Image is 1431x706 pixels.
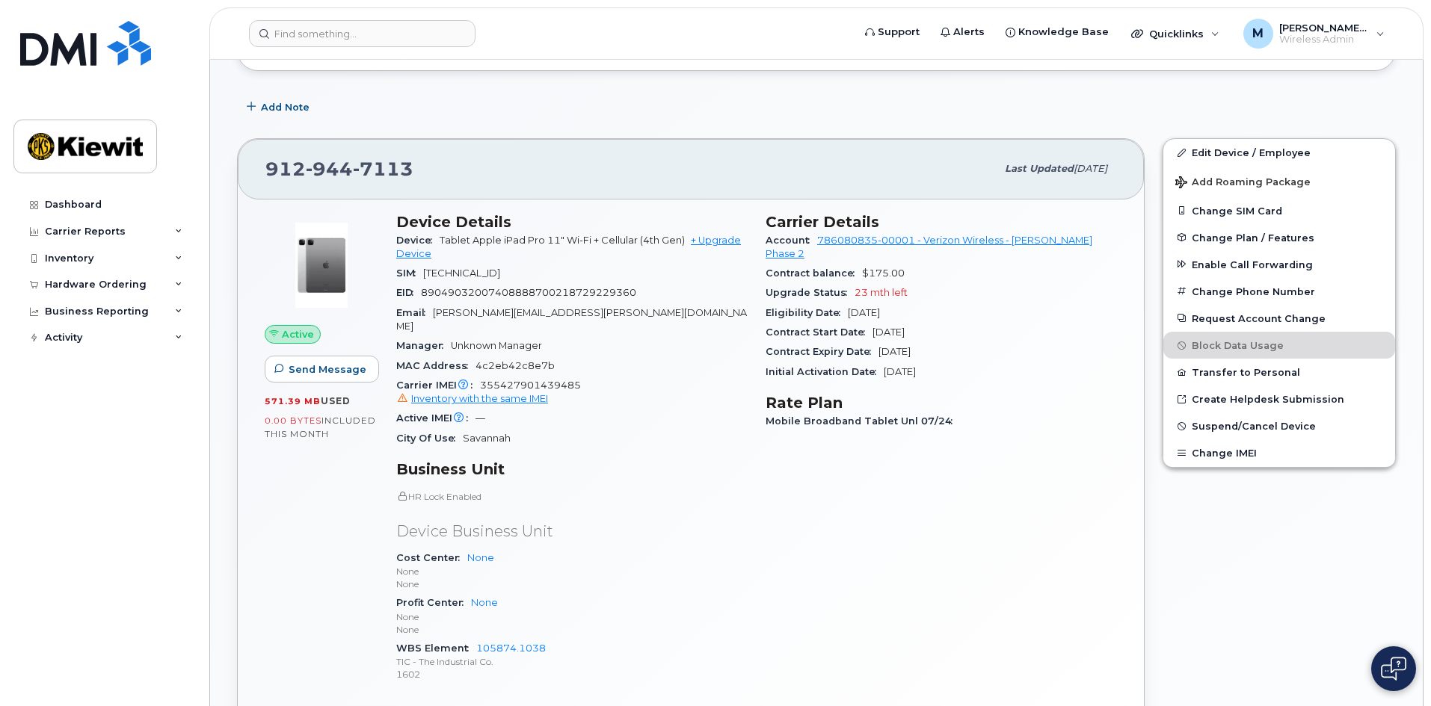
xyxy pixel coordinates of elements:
[1163,166,1395,196] button: Add Roaming Package
[396,213,748,231] h3: Device Details
[471,597,498,608] a: None
[396,235,440,246] span: Device
[1149,28,1204,40] span: Quicklinks
[766,213,1117,231] h3: Carrier Details
[396,655,748,668] p: TIC - The Industrial Co.
[878,25,920,40] span: Support
[766,267,862,279] span: Contract balance
[476,412,485,424] span: —
[396,597,471,608] span: Profit Center
[396,380,748,406] span: 355427901439485
[440,235,685,246] span: Tablet Apple iPad Pro 11" Wi-Fi + Cellular (4th Gen)
[396,235,741,259] a: + Upgrade Device
[766,346,878,357] span: Contract Expiry Date
[289,362,366,377] span: Send Message
[1163,305,1395,332] button: Request Account Change
[1018,25,1109,40] span: Knowledge Base
[766,326,873,338] span: Contract Start Date
[396,287,421,298] span: EID
[467,552,494,563] a: None
[766,307,848,318] span: Eligibility Date
[411,393,548,404] span: Inventory with the same IMEI
[1005,163,1074,174] span: Last updated
[396,642,476,654] span: WBS Element
[396,490,748,503] p: HR Lock Enabled
[396,307,747,332] span: [PERSON_NAME][EMAIL_ADDRESS][PERSON_NAME][DOMAIN_NAME]
[423,267,500,279] span: [TECHNICAL_ID]
[1163,278,1395,305] button: Change Phone Number
[265,415,376,439] span: included this month
[1163,359,1395,385] button: Transfer to Personal
[396,460,748,478] h3: Business Unit
[873,326,905,338] span: [DATE]
[1175,176,1311,191] span: Add Roaming Package
[1163,139,1395,166] a: Edit Device / Employee
[265,158,413,180] span: 912
[1192,232,1314,243] span: Change Plan / Features
[237,93,322,120] button: Add Note
[884,366,916,377] span: [DATE]
[396,340,451,351] span: Manager
[265,396,321,406] span: 571.39 MB
[1381,657,1406,681] img: Open chat
[855,287,908,298] span: 23 mth left
[396,565,748,578] p: None
[1163,251,1395,278] button: Enable Call Forwarding
[476,642,546,654] a: 105874.1038
[1074,163,1107,174] span: [DATE]
[277,220,366,310] img: image20231002-3703462-7tm9rn.jpeg
[396,610,748,623] p: None
[1192,421,1316,432] span: Suspend/Cancel Device
[261,100,310,114] span: Add Note
[1163,224,1395,251] button: Change Plan / Features
[396,623,748,636] p: None
[463,433,511,444] span: Savannah
[396,521,748,542] p: Device Business Unit
[1252,25,1264,43] span: M
[396,433,463,444] span: City Of Use
[862,267,905,279] span: $175.00
[1233,19,1395,49] div: Melissa.Arnsdorff
[396,393,548,404] a: Inventory with the same IMEI
[1121,19,1230,49] div: Quicklinks
[249,20,476,47] input: Find something...
[421,287,636,298] span: 89049032007408888700218729229360
[1163,412,1395,439] button: Suspend/Cancel Device
[396,578,748,590] p: None
[878,346,911,357] span: [DATE]
[306,158,353,180] span: 944
[265,415,321,426] span: 0.00 Bytes
[1192,258,1313,270] span: Enable Call Forwarding
[396,380,480,391] span: Carrier IMEI
[766,235,817,246] span: Account
[995,17,1119,47] a: Knowledge Base
[451,340,542,351] span: Unknown Manager
[1163,332,1395,359] button: Block Data Usage
[1279,34,1369,46] span: Wireless Admin
[1163,385,1395,412] a: Create Helpdesk Submission
[476,360,555,371] span: 4c2eb42c8e7b
[321,395,351,406] span: used
[396,668,748,681] p: 1602
[855,17,930,47] a: Support
[396,307,433,318] span: Email
[766,415,960,427] span: Mobile Broadband Tablet Unl 07/24
[766,287,855,298] span: Upgrade Status
[396,360,476,371] span: MAC Address
[265,356,379,383] button: Send Message
[766,366,884,377] span: Initial Activation Date
[766,394,1117,412] h3: Rate Plan
[1163,197,1395,224] button: Change SIM Card
[396,267,423,279] span: SIM
[766,235,1092,259] a: 786080835-00001 - Verizon Wireless - [PERSON_NAME] Phase 2
[930,17,995,47] a: Alerts
[1279,22,1369,34] span: [PERSON_NAME].[PERSON_NAME]
[848,307,880,318] span: [DATE]
[282,327,314,341] span: Active
[396,552,467,563] span: Cost Center
[1163,439,1395,466] button: Change IMEI
[396,412,476,424] span: Active IMEI
[353,158,413,180] span: 7113
[953,25,985,40] span: Alerts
